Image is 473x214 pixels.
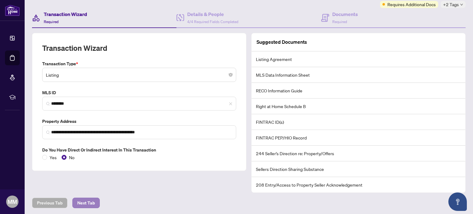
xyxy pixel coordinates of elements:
[229,73,232,77] span: close-circle
[42,118,236,125] label: Property Address
[229,102,232,106] span: close
[67,154,77,161] span: No
[252,83,465,99] li: RECO Information Guide
[42,89,236,96] label: MLS ID
[443,1,459,8] span: +2 Tags
[257,38,307,46] article: Suggested Documents
[332,10,358,18] h4: Documents
[5,5,20,16] img: logo
[332,19,347,24] span: Required
[187,10,238,18] h4: Details & People
[77,198,95,208] span: Next Tab
[252,114,465,130] li: FINTRAC ID(s)
[252,146,465,161] li: 244 Seller’s Direction re: Property/Offers
[42,43,107,53] h2: Transaction Wizard
[252,177,465,192] li: 208 Entry/Access to Property Seller Acknowledgement
[448,192,467,211] button: Open asap
[46,69,232,81] span: Listing
[32,198,67,208] button: Previous Tab
[47,154,59,161] span: Yes
[252,130,465,146] li: FINTRAC PEP/HIO Record
[72,198,100,208] button: Next Tab
[252,99,465,114] li: Right at Home Schedule B
[187,19,238,24] span: 4/4 Required Fields Completed
[252,161,465,177] li: Sellers Direction Sharing Substance
[46,131,50,134] img: search_icon
[44,10,87,18] h4: Transaction Wizard
[252,51,465,67] li: Listing Agreement
[460,3,463,6] span: down
[8,197,17,206] span: MM
[44,19,59,24] span: Required
[42,60,236,67] label: Transaction Type
[46,102,50,106] img: search_icon
[42,147,236,153] label: Do you have direct or indirect interest in this transaction
[252,67,465,83] li: MLS Data Information Sheet
[387,1,436,8] span: Requires Additional Docs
